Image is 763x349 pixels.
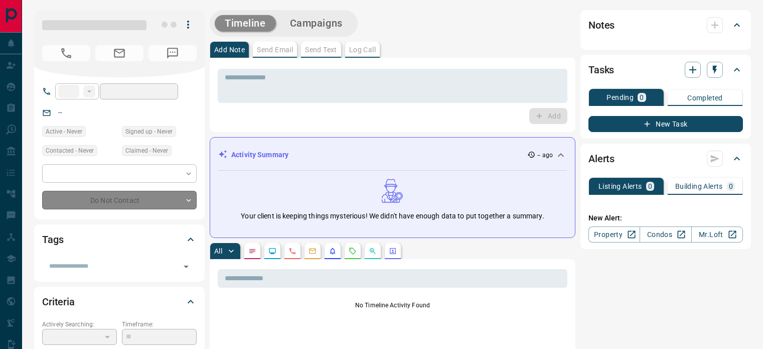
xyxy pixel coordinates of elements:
[58,108,62,117] a: --
[42,320,117,329] p: Actively Searching:
[588,17,615,33] h2: Notes
[46,127,82,137] span: Active - Never
[179,260,193,274] button: Open
[231,150,288,160] p: Activity Summary
[268,247,276,255] svg: Lead Browsing Activity
[125,127,173,137] span: Signed up - Never
[588,62,614,78] h2: Tasks
[588,151,615,167] h2: Alerts
[214,248,222,255] p: All
[687,94,723,101] p: Completed
[42,191,197,209] div: Do Not Contact
[389,247,397,255] svg: Agent Actions
[42,290,197,314] div: Criteria
[329,247,337,255] svg: Listing Alerts
[675,183,723,190] p: Building Alerts
[606,94,634,101] p: Pending
[640,226,691,243] a: Condos
[729,183,733,190] p: 0
[588,116,743,132] button: New Task
[648,183,652,190] p: 0
[288,247,296,255] svg: Calls
[218,146,567,164] div: Activity Summary-- ago
[280,15,353,32] button: Campaigns
[248,247,256,255] svg: Notes
[537,151,553,160] p: -- ago
[241,211,544,221] p: Your client is keeping things mysterious! We didn't have enough data to put together a summary.
[640,94,644,101] p: 0
[95,45,143,61] span: No Email
[42,45,90,61] span: No Number
[349,247,357,255] svg: Requests
[125,146,168,156] span: Claimed - Never
[215,15,276,32] button: Timeline
[588,58,743,82] div: Tasks
[148,45,197,61] span: No Number
[369,247,377,255] svg: Opportunities
[214,46,245,53] p: Add Note
[691,226,743,243] a: Mr.Loft
[42,294,75,310] h2: Criteria
[598,183,642,190] p: Listing Alerts
[588,147,743,171] div: Alerts
[46,146,94,156] span: Contacted - Never
[588,226,640,243] a: Property
[309,247,317,255] svg: Emails
[588,13,743,37] div: Notes
[588,213,743,223] p: New Alert:
[218,301,567,310] p: No Timeline Activity Found
[42,231,63,248] h2: Tags
[42,227,197,252] div: Tags
[122,320,197,329] p: Timeframe:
